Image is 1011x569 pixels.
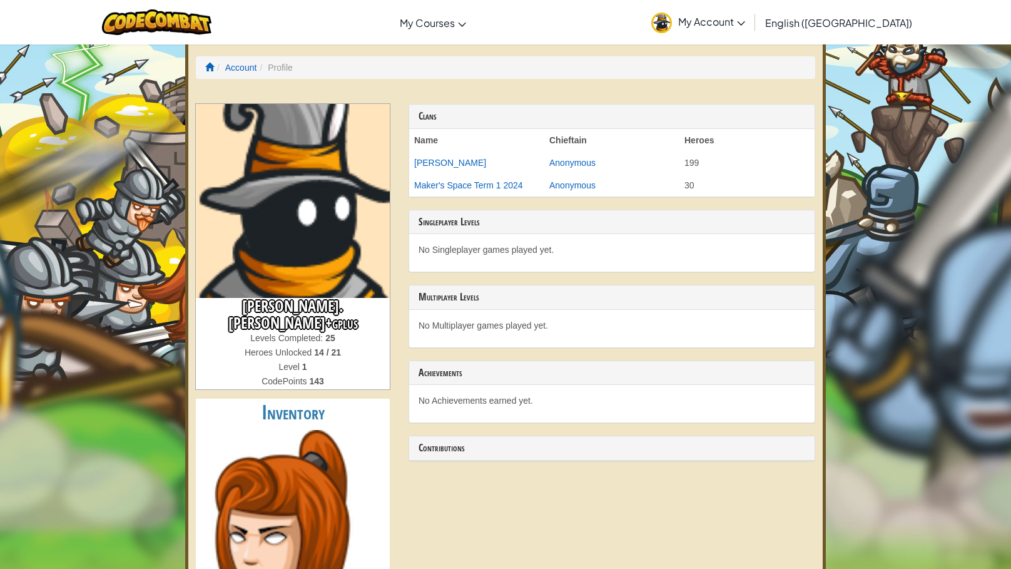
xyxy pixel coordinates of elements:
[544,129,679,151] th: Chieftain
[414,180,523,190] a: Maker's Space Term 1 2024
[419,319,805,332] p: No Multiplayer games played yet.
[262,376,309,386] span: CodePoints
[679,174,815,197] td: 30
[245,347,314,357] span: Heroes Unlocked
[419,443,805,454] h3: Contributions
[102,9,211,35] img: CodeCombat logo
[679,151,815,174] td: 199
[419,394,805,407] p: No Achievements earned yet.
[196,298,390,332] h3: [PERSON_NAME].[PERSON_NAME]+gplus
[250,333,325,343] span: Levels Completed:
[414,158,486,168] a: [PERSON_NAME]
[419,243,805,256] p: No Singleplayer games played yet.
[759,6,918,39] a: English ([GEOGRAPHIC_DATA])
[419,292,805,303] h3: Multiplayer Levels
[309,376,323,386] strong: 143
[549,180,596,190] a: Anonymous
[314,347,341,357] strong: 14 / 21
[400,16,455,29] span: My Courses
[394,6,472,39] a: My Courses
[409,129,544,151] th: Name
[651,13,672,33] img: avatar
[419,367,805,379] h3: Achievements
[645,3,751,42] a: My Account
[419,111,805,122] h3: Clans
[549,158,596,168] a: Anonymous
[225,63,257,73] a: Account
[419,217,805,228] h3: Singleplayer Levels
[196,399,390,427] h2: Inventory
[257,61,292,74] li: Profile
[679,129,815,151] th: Heroes
[325,333,335,343] strong: 25
[278,362,302,372] span: Level
[678,15,745,28] span: My Account
[765,16,912,29] span: English ([GEOGRAPHIC_DATA])
[302,362,307,372] strong: 1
